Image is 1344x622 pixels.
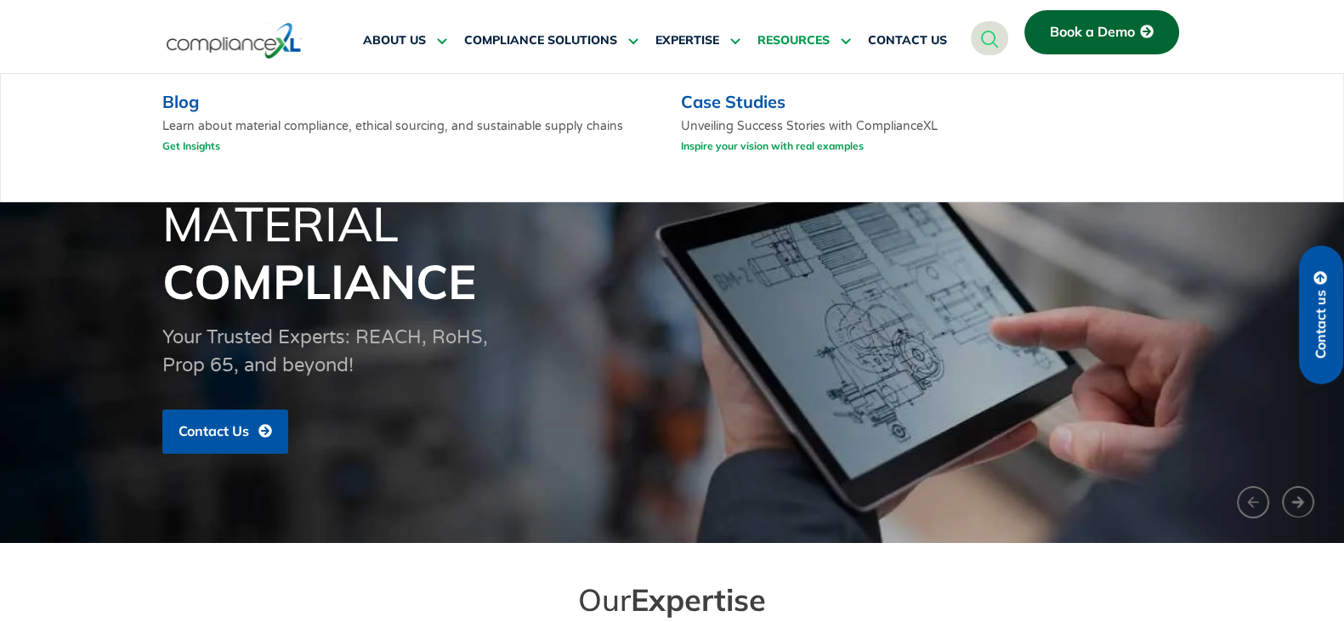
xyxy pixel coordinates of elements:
span: Compliance [162,252,476,311]
a: Blog [162,91,199,112]
span: RESOURCES [757,33,830,48]
img: logo-one.svg [167,21,302,60]
p: Learn about material compliance, ethical sourcing, and sustainable supply chains [162,118,657,161]
a: Book a Demo [1024,10,1179,54]
span: ABOUT US [363,33,426,48]
span: Contact Us [179,424,249,439]
a: Case Studies [681,91,785,112]
span: Expertise [631,580,766,619]
a: COMPLIANCE SOLUTIONS [464,20,638,61]
p: Unveiling Success Stories with ComplianceXL [681,118,938,161]
span: Book a Demo [1050,25,1135,40]
a: Contact us [1299,246,1343,384]
a: Contact Us [162,410,288,454]
a: Inspire your vision with real examples [681,135,864,156]
span: Contact us [1313,290,1329,359]
a: navsearch-button [971,21,1008,55]
h1: Material [162,195,1182,310]
a: ABOUT US [363,20,447,61]
a: EXPERTISE [655,20,740,61]
span: CONTACT US [868,33,947,48]
span: COMPLIANCE SOLUTIONS [464,33,617,48]
span: EXPERTISE [655,33,719,48]
a: RESOURCES [757,20,851,61]
span: Your Trusted Experts: REACH, RoHS, Prop 65, and beyond! [162,326,488,376]
h2: Our [196,580,1148,619]
a: CONTACT US [868,20,947,61]
a: Get Insights [162,135,220,156]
